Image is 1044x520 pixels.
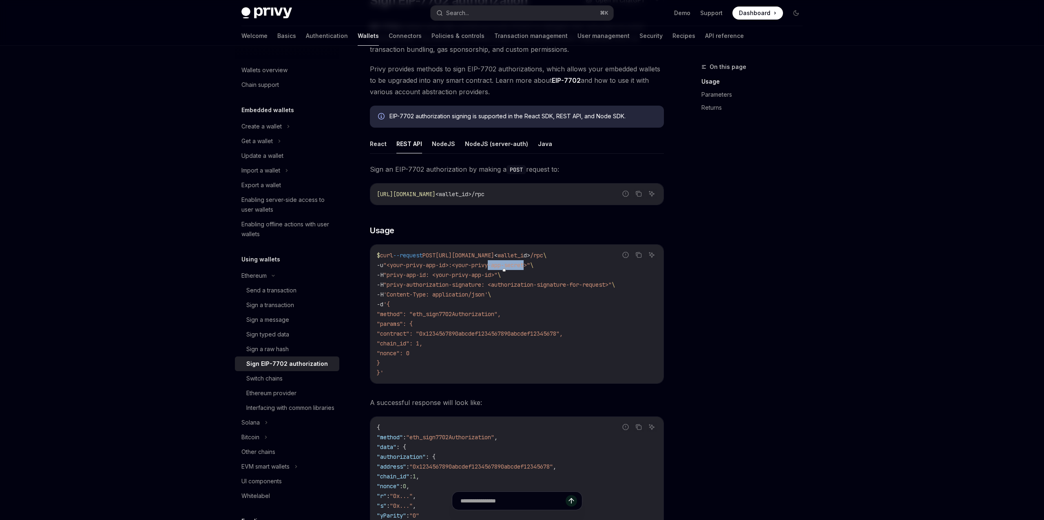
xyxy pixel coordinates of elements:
span: \ [612,281,615,288]
span: [URL][DOMAIN_NAME] [436,252,494,259]
span: , [416,473,419,480]
div: Switch chains [246,374,283,383]
button: REST API [396,134,422,153]
button: Search...⌘K [431,6,613,20]
div: Ethereum [241,271,267,281]
a: Other chains [235,445,339,459]
a: User management [577,26,630,46]
button: Ask AI [646,422,657,432]
button: React [370,134,387,153]
span: ⌘ K [600,10,608,16]
button: Report incorrect code [620,250,631,260]
span: /rpc [530,252,543,259]
button: Toggle dark mode [790,7,803,20]
button: Send message [566,495,577,507]
a: Connectors [389,26,422,46]
span: 0 [403,482,406,490]
span: { [377,424,380,431]
span: "contract": "0x1234567890abcdef1234567890abcdef12345678", [377,330,563,337]
div: Update a wallet [241,151,283,161]
div: Export a wallet [241,180,281,190]
button: Ask AI [646,188,657,199]
span: On this page [710,62,746,72]
button: Copy the contents from the code block [633,250,644,260]
span: A successful response will look like: [370,397,664,408]
span: d [524,252,527,259]
div: UI components [241,476,282,486]
h5: Using wallets [241,254,280,264]
span: \ [530,261,533,269]
span: : { [396,443,406,451]
a: Welcome [241,26,268,46]
span: 1 [413,473,416,480]
span: "authorization" [377,453,426,460]
span: curl [380,252,393,259]
span: \ [498,271,501,279]
a: Whitelabel [235,489,339,503]
svg: Info [378,113,386,121]
a: Authentication [306,26,348,46]
div: Search... [446,8,469,18]
span: "address" [377,463,406,470]
span: 'Content-Type: application/json' [383,291,488,298]
span: Usage [370,225,394,236]
a: UI components [235,474,339,489]
span: } [377,359,380,367]
div: Sign typed data [246,330,289,339]
span: Dashboard [739,9,770,17]
span: , [553,463,556,470]
button: Ask AI [646,250,657,260]
span: -H [377,281,383,288]
button: NodeJS (server-auth) [465,134,528,153]
a: Wallets [358,26,379,46]
div: Chain support [241,80,279,90]
h5: Embedded wallets [241,105,294,115]
span: POST [422,252,436,259]
div: Sign a transaction [246,300,294,310]
div: Other chains [241,447,275,457]
span: }' [377,369,383,376]
span: -u [377,261,383,269]
span: "method" [377,434,403,441]
a: Security [639,26,663,46]
span: : [400,482,403,490]
a: Ethereum provider [235,386,339,401]
div: Sign a message [246,315,289,325]
button: NodeJS [432,134,455,153]
span: "<your-privy-app-id>:<your-privy-app-secret>" [383,261,530,269]
a: Sign typed data [235,327,339,342]
div: Sign a raw hash [246,344,289,354]
a: Parameters [701,88,809,101]
div: EVM smart wallets [241,462,290,471]
span: , [406,482,409,490]
div: Solana [241,418,260,427]
div: Whitelabel [241,491,270,501]
div: Bitcoin [241,432,259,442]
div: Get a wallet [241,136,273,146]
input: Ask a question... [460,492,566,510]
img: dark logo [241,7,292,19]
div: Ethereum provider [246,388,296,398]
a: Interfacing with common libraries [235,401,339,415]
span: "data" [377,443,396,451]
a: Support [700,9,723,17]
a: Chain support [235,77,339,92]
button: Get a wallet [235,134,339,148]
div: Interfacing with common libraries [246,403,334,413]
button: Create a wallet [235,119,339,134]
span: "privy-authorization-signature: <authorization-signature-for-request>" [383,281,612,288]
a: Returns [701,101,809,114]
button: Bitcoin [235,430,339,445]
div: Sign EIP-7702 authorization [246,359,328,369]
button: Ethereum [235,268,339,283]
a: API reference [705,26,744,46]
a: Enabling offline actions with user wallets [235,217,339,241]
span: , [494,434,498,441]
a: Basics [277,26,296,46]
a: Sign a message [235,312,339,327]
div: Enabling offline actions with user wallets [241,219,334,239]
button: Report incorrect code [620,188,631,199]
span: Privy provides methods to sign EIP-7702 authorizations, which allows your embedded wallets to be ... [370,63,664,97]
button: Report incorrect code [620,422,631,432]
span: : [406,463,409,470]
